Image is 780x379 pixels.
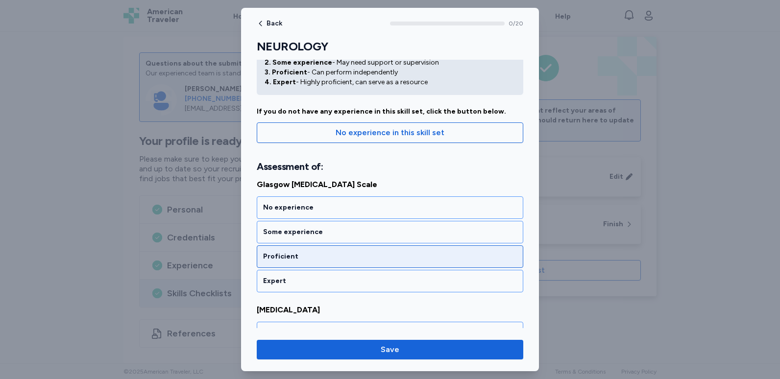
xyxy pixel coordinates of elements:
[257,304,523,316] span: [MEDICAL_DATA]
[265,68,515,77] div: - Can perform independently
[257,107,523,117] div: If you do not have any experience in this skill set, click the button below.
[257,122,523,143] button: No experience in this skill set
[263,227,517,237] div: Some experience
[257,39,523,54] h1: NEUROLOGY
[265,78,296,86] span: 4. Expert
[257,179,523,190] span: Glasgow [MEDICAL_DATA] Scale
[381,344,399,355] span: Save
[336,127,444,139] span: No experience in this skill set
[265,58,332,67] span: 2. Some experience
[263,203,517,213] div: No experience
[509,20,523,27] span: 0 / 20
[267,20,282,27] span: Back
[257,20,282,27] button: Back
[263,276,517,286] div: Expert
[265,68,307,76] span: 3. Proficient
[265,77,515,87] div: - Highly proficient, can serve as a resource
[257,340,523,359] button: Save
[257,161,523,173] h2: Assessment of:
[263,252,517,261] div: Proficient
[265,58,515,68] div: - May need support or supervision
